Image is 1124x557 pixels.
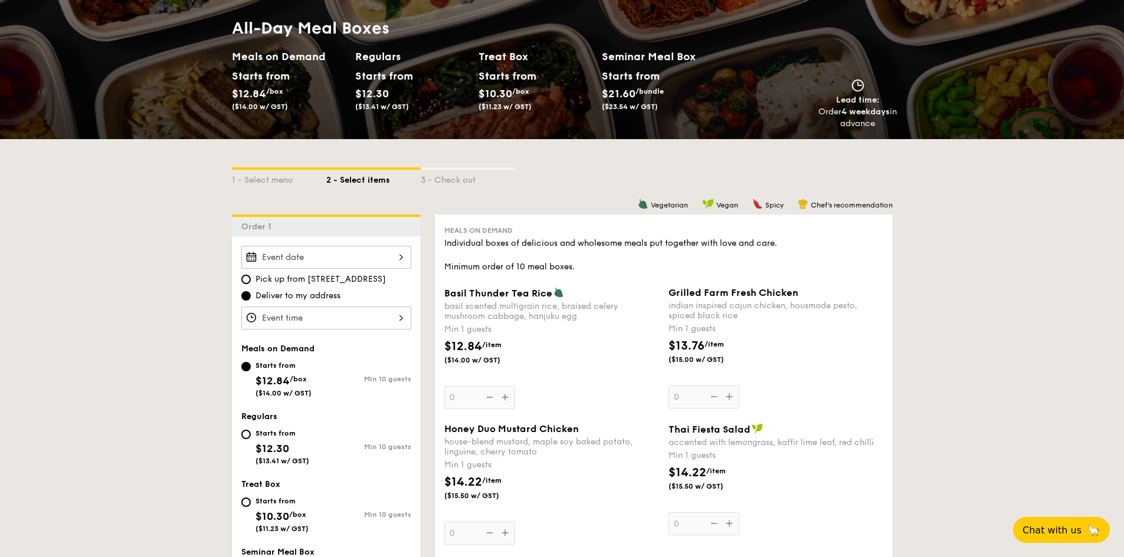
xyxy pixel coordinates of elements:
[444,437,659,457] div: house-blend mustard, maple soy baked potato, linguine, cherry tomato
[255,457,309,465] span: ($13.41 w/ GST)
[706,467,726,475] span: /item
[255,510,289,523] span: $10.30
[326,443,411,451] div: Min 10 guests
[798,199,808,209] img: icon-chef-hat.a58ddaea.svg
[241,306,411,329] input: Event time
[232,67,284,85] div: Starts from
[638,199,648,209] img: icon-vegetarian.fe4039eb.svg
[444,226,513,235] span: Meals on Demand
[421,170,515,186] div: 3 - Check out
[602,48,725,65] h2: Seminar Meal Box
[482,341,502,349] span: /item
[668,437,883,447] div: accented with lemongrass, kaffir lime leaf, red chilli
[232,18,725,39] h1: All-Day Meal Boxes
[444,301,659,321] div: basil scented multigrain rice, braised celery mushroom cabbage, hanjuku egg
[668,323,883,335] div: Min 1 guests
[716,201,738,209] span: Vegan
[232,87,266,100] span: $12.84
[704,340,724,348] span: /item
[444,423,579,434] span: Honey Duo Mustard Chicken
[668,466,706,480] span: $14.22
[602,67,659,85] div: Starts from
[668,301,883,321] div: indian inspired cajun chicken, housmade pesto, spiced black rice
[255,442,289,455] span: $12.30
[241,497,251,507] input: Starts from$10.30/box($11.23 w/ GST)Min 10 guests
[326,510,411,519] div: Min 10 guests
[241,344,314,354] span: Meals on Demand
[241,411,277,421] span: Regulars
[255,273,386,285] span: Pick up from [STREET_ADDRESS]
[355,48,469,65] h2: Regulars
[841,107,890,117] strong: 4 weekdays
[818,106,897,130] div: Order in advance
[836,95,880,105] span: Lead time:
[811,201,893,209] span: Chef's recommendation
[255,389,312,397] span: ($14.00 w/ GST)
[289,510,306,519] span: /box
[668,450,883,462] div: Min 1 guests
[255,361,312,370] div: Starts from
[326,170,421,186] div: 2 - Select items
[232,170,326,186] div: 1 - Select menu
[668,287,798,298] span: Grilled Farm Fresh Chicken
[290,375,307,383] span: /box
[479,87,512,100] span: $10.30
[482,476,502,485] span: /item
[444,340,482,354] span: $12.84
[255,525,309,533] span: ($11.23 w/ GST)
[479,67,531,85] div: Starts from
[255,496,309,506] div: Starts from
[479,48,592,65] h2: Treat Box
[241,430,251,439] input: Starts from$12.30($13.41 w/ GST)Min 10 guests
[1023,525,1082,536] span: Chat with us
[255,429,309,438] div: Starts from
[668,355,749,364] span: ($15.00 w/ GST)
[444,459,659,471] div: Min 1 guests
[602,103,658,111] span: ($23.54 w/ GST)
[765,201,784,209] span: Spicy
[479,103,532,111] span: ($11.23 w/ GST)
[1086,523,1100,537] span: 🦙
[444,288,552,299] span: Basil Thunder Tea Rice
[849,79,867,92] img: icon-clock.2db775ea.svg
[752,199,763,209] img: icon-spicy.37a8142b.svg
[232,103,288,111] span: ($14.00 w/ GST)
[668,482,749,491] span: ($15.50 w/ GST)
[355,67,408,85] div: Starts from
[1013,517,1110,543] button: Chat with us🦙
[241,275,251,284] input: Pick up from [STREET_ADDRESS]
[444,324,659,335] div: Min 1 guests
[255,290,340,302] span: Deliver to my address
[553,287,564,298] img: icon-vegetarian.fe4039eb.svg
[602,87,635,100] span: $21.60
[326,375,411,383] div: Min 10 guests
[241,547,314,557] span: Seminar Meal Box
[241,362,251,371] input: Starts from$12.84/box($14.00 w/ GST)Min 10 guests
[232,48,346,65] h2: Meals on Demand
[241,291,251,301] input: Deliver to my address
[355,87,389,100] span: $12.30
[241,222,276,232] span: Order 1
[668,424,751,435] span: Thai Fiesta Salad
[241,246,411,269] input: Event date
[512,87,529,95] span: /box
[266,87,283,95] span: /box
[355,103,409,111] span: ($13.41 w/ GST)
[444,475,482,489] span: $14.22
[702,199,714,209] img: icon-vegan.f8ff3823.svg
[255,374,290,387] span: $12.84
[752,423,763,434] img: icon-vegan.f8ff3823.svg
[444,238,883,273] div: Individual boxes of delicious and wholesome meals put together with love and care. Minimum order ...
[635,87,664,95] span: /bundle
[651,201,688,209] span: Vegetarian
[241,479,280,489] span: Treat Box
[668,339,704,353] span: $13.76
[444,491,525,500] span: ($15.50 w/ GST)
[444,355,525,365] span: ($14.00 w/ GST)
